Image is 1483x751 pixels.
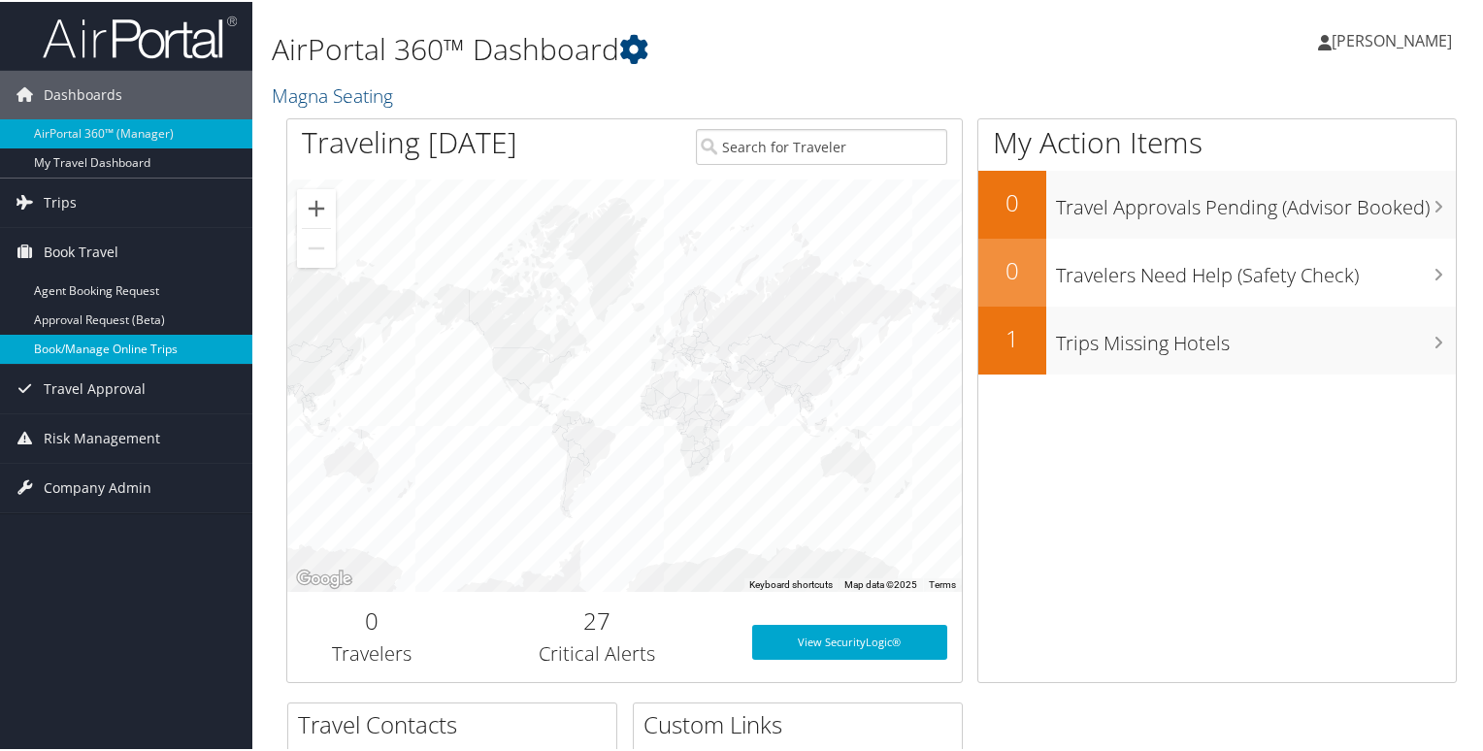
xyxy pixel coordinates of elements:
h3: Trips Missing Hotels [1056,318,1456,355]
a: 1Trips Missing Hotels [978,305,1456,373]
h3: Critical Alerts [471,638,723,666]
a: [PERSON_NAME] [1318,10,1471,68]
h1: AirPortal 360™ Dashboard [272,27,1071,68]
h3: Travel Approvals Pending (Advisor Booked) [1056,182,1456,219]
a: Terms (opens in new tab) [929,577,956,588]
span: [PERSON_NAME] [1332,28,1452,49]
img: Google [292,565,356,590]
input: Search for Traveler [696,127,948,163]
h3: Travelers Need Help (Safety Check) [1056,250,1456,287]
span: Dashboards [44,69,122,117]
button: Zoom out [297,227,336,266]
img: airportal-logo.png [43,13,237,58]
span: Book Travel [44,226,118,275]
h2: Travel Contacts [298,706,616,739]
button: Zoom in [297,187,336,226]
span: Company Admin [44,462,151,510]
span: Risk Management [44,412,160,461]
h1: My Action Items [978,120,1456,161]
a: Magna Seating [272,81,398,107]
a: 0Travel Approvals Pending (Advisor Booked) [978,169,1456,237]
button: Keyboard shortcuts [749,576,833,590]
h2: 27 [471,603,723,636]
h2: 0 [978,184,1046,217]
h2: 0 [302,603,442,636]
span: Map data ©2025 [844,577,917,588]
h1: Traveling [DATE] [302,120,517,161]
span: Trips [44,177,77,225]
a: View SecurityLogic® [752,623,948,658]
a: 0Travelers Need Help (Safety Check) [978,237,1456,305]
h3: Travelers [302,638,442,666]
h2: 0 [978,252,1046,285]
a: Open this area in Google Maps (opens a new window) [292,565,356,590]
h2: Custom Links [643,706,962,739]
h2: 1 [978,320,1046,353]
span: Travel Approval [44,363,146,411]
